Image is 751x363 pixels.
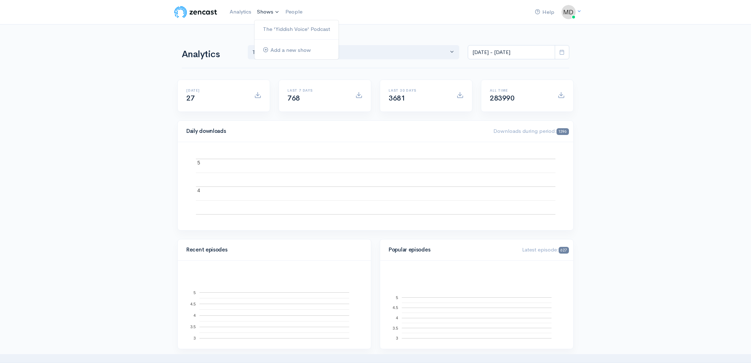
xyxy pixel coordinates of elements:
[254,44,339,56] a: Add a new show
[396,316,398,320] text: 4
[254,4,283,20] a: Shows
[186,151,565,222] svg: A chart.
[493,128,569,134] span: Downloads during period:
[193,313,196,318] text: 4
[287,88,347,92] h6: Last 7 days
[186,269,362,340] svg: A chart.
[490,94,515,103] span: 283990
[389,94,405,103] span: 3681
[182,49,239,60] h1: Analytics
[252,48,448,56] div: The 'Yiddish Voice' Podca...
[186,128,485,134] h4: Daily downloads
[389,269,565,340] svg: A chart.
[468,45,555,60] input: analytics date range selector
[248,45,459,60] button: The 'Yiddish Voice' Podca...
[396,336,398,340] text: 3
[254,20,339,60] ul: Shows
[190,325,196,329] text: 3.5
[173,5,218,19] img: ZenCast Logo
[193,336,196,340] text: 3
[197,160,200,166] text: 5
[393,305,398,310] text: 4.5
[490,88,549,92] h6: All time
[283,4,305,20] a: People
[389,88,448,92] h6: Last 30 days
[287,94,300,103] span: 768
[393,326,398,330] text: 3.5
[227,4,254,20] a: Analytics
[561,5,576,19] img: ...
[559,247,569,254] span: 627
[522,246,569,253] span: Latest episode:
[186,88,246,92] h6: [DATE]
[193,290,196,294] text: 5
[186,94,194,103] span: 27
[190,302,196,306] text: 4.5
[557,128,569,135] span: 1396
[186,247,358,253] h4: Recent episodes
[389,247,514,253] h4: Popular episodes
[396,296,398,300] text: 5
[197,188,200,193] text: 4
[532,5,557,20] a: Help
[254,23,339,36] a: The 'Yiddish Voice' Podcast
[727,339,744,356] iframe: gist-messenger-bubble-iframe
